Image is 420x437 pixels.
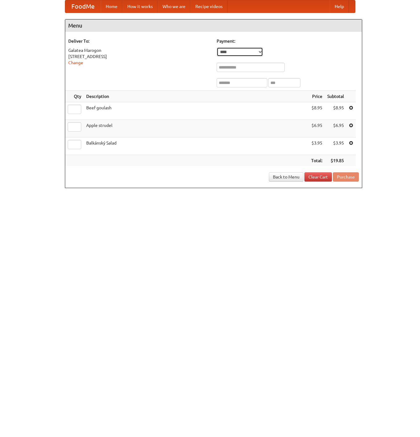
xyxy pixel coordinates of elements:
td: $6.95 [325,120,346,137]
a: How it works [122,0,158,13]
a: Back to Menu [269,172,303,182]
th: $19.85 [325,155,346,166]
a: FoodMe [65,0,101,13]
td: Balkánský Salad [84,137,309,155]
a: Who we are [158,0,190,13]
div: Galatea Marogon [68,47,210,53]
td: $3.95 [309,137,325,155]
td: Beef goulash [84,102,309,120]
td: $8.95 [309,102,325,120]
h4: Menu [65,19,362,32]
button: Purchase [333,172,359,182]
a: Recipe videos [190,0,227,13]
h5: Deliver To: [68,38,210,44]
td: $6.95 [309,120,325,137]
a: Help [330,0,349,13]
th: Qty [65,91,84,102]
th: Subtotal [325,91,346,102]
th: Price [309,91,325,102]
a: Home [101,0,122,13]
th: Description [84,91,309,102]
a: Clear Cart [304,172,332,182]
div: [STREET_ADDRESS] [68,53,210,60]
h5: Payment: [217,38,359,44]
td: $3.95 [325,137,346,155]
td: Apple strudel [84,120,309,137]
th: Total: [309,155,325,166]
a: Change [68,60,83,65]
td: $8.95 [325,102,346,120]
